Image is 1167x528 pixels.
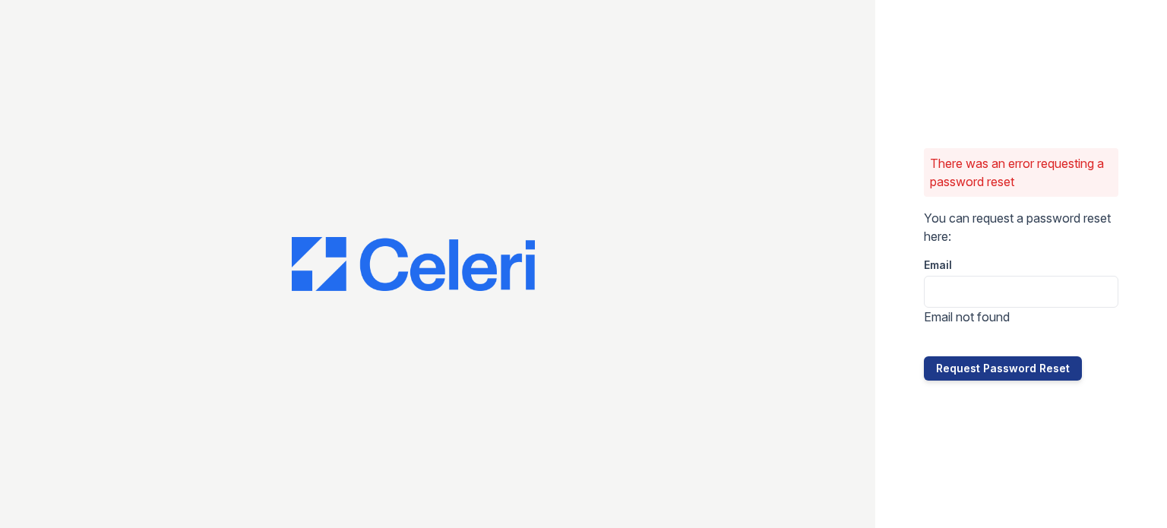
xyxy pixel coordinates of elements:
span: Email not found [924,309,1010,324]
label: Email [924,258,952,273]
p: You can request a password reset here: [924,209,1118,245]
button: Request Password Reset [924,356,1082,381]
p: There was an error requesting a password reset [930,154,1112,191]
img: CE_Logo_Blue-a8612792a0a2168367f1c8372b55b34899dd931a85d93a1a3d3e32e68fde9ad4.png [292,237,535,292]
